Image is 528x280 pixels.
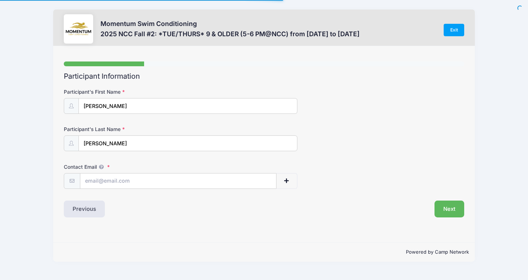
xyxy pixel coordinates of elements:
[80,173,277,189] input: email@email.com
[100,20,360,27] h3: Momentum Swim Conditioning
[64,201,105,217] button: Previous
[59,249,469,256] p: Powered by Camp Network
[444,24,464,36] a: Exit
[64,126,197,133] label: Participant's Last Name
[78,98,297,114] input: Participant's First Name
[434,201,464,217] button: Next
[100,30,360,38] h3: 2025 NCC Fall #2: *TUE/THURS* 9 & OLDER (5-6 PM@NCC) from [DATE] to [DATE]
[64,163,197,171] label: Contact Email
[64,72,464,81] h2: Participant Information
[78,135,297,151] input: Participant's Last Name
[97,164,106,170] span: We will send confirmations, payment reminders, and custom email messages to each address listed. ...
[64,88,197,96] label: Participant's First Name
